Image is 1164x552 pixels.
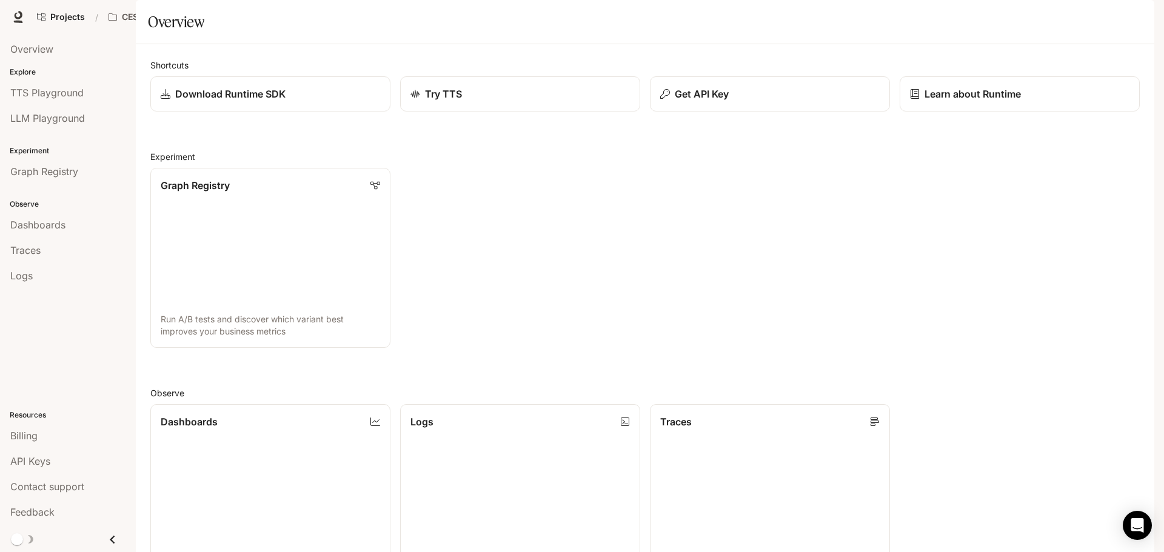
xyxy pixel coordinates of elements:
[50,12,85,22] span: Projects
[150,59,1140,71] h2: Shortcuts
[103,5,199,29] button: All workspaces
[660,414,692,429] p: Traces
[161,313,380,338] p: Run A/B tests and discover which variant best improves your business metrics
[900,76,1140,111] a: Learn about Runtime
[925,87,1021,101] p: Learn about Runtime
[400,76,640,111] a: Try TTS
[90,11,103,24] div: /
[148,10,204,34] h1: Overview
[150,168,390,348] a: Graph RegistryRun A/B tests and discover which variant best improves your business metrics
[150,150,1140,163] h2: Experiment
[425,87,462,101] p: Try TTS
[410,414,433,429] p: Logs
[150,387,1140,399] h2: Observe
[32,5,90,29] a: Go to projects
[122,12,181,22] p: CES AI Demos
[650,76,890,111] button: Get API Key
[1123,511,1152,540] div: Open Intercom Messenger
[161,178,230,193] p: Graph Registry
[150,76,390,111] a: Download Runtime SDK
[161,414,218,429] p: Dashboards
[175,87,286,101] p: Download Runtime SDK
[675,87,729,101] p: Get API Key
